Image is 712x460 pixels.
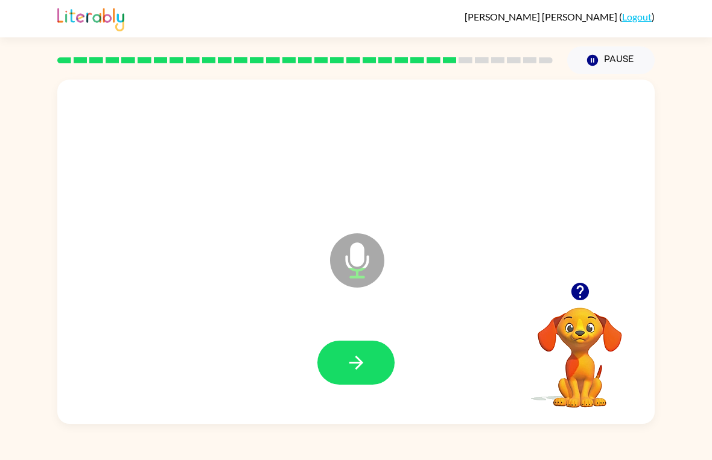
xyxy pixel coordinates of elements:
[567,46,655,74] button: Pause
[57,5,124,31] img: Literably
[465,11,619,22] span: [PERSON_NAME] [PERSON_NAME]
[622,11,652,22] a: Logout
[465,11,655,22] div: ( )
[520,289,640,409] video: Your browser must support playing .mp4 files to use Literably. Please try using another browser.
